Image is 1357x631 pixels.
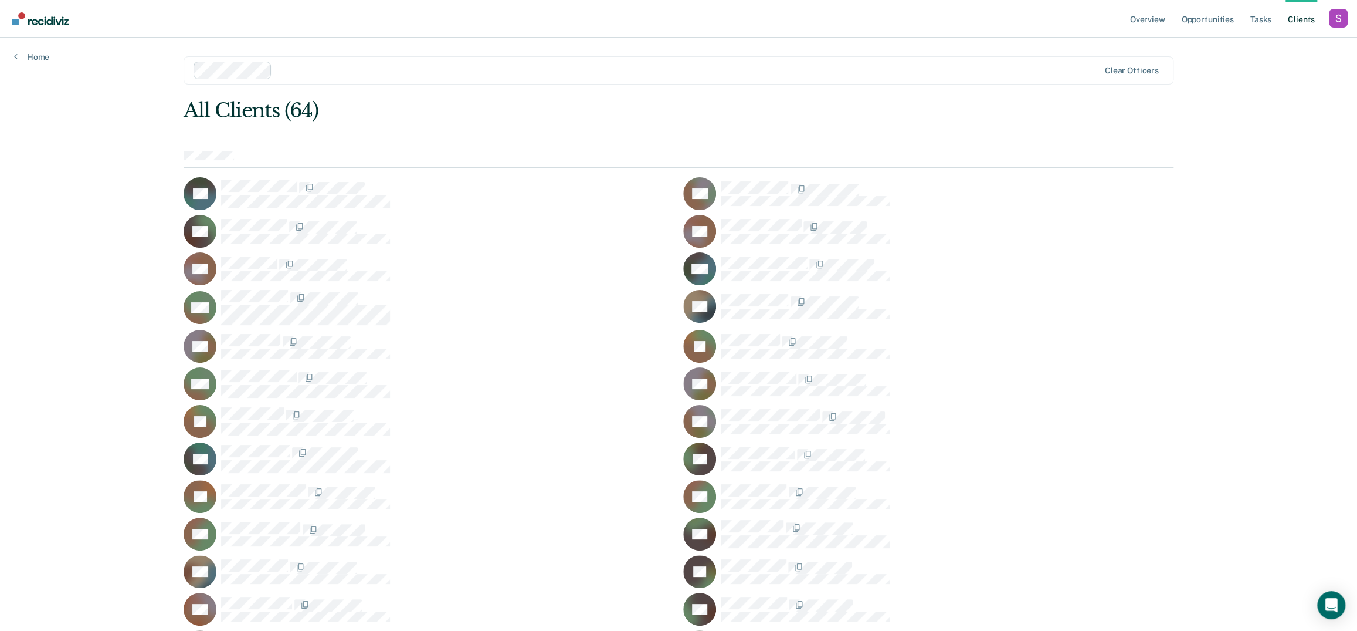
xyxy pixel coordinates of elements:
[12,12,69,25] img: Recidiviz
[1105,66,1159,76] div: Clear officers
[14,52,49,62] a: Home
[184,99,975,123] div: All Clients (64)
[1329,9,1348,28] button: Profile dropdown button
[1317,591,1345,619] div: Open Intercom Messenger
